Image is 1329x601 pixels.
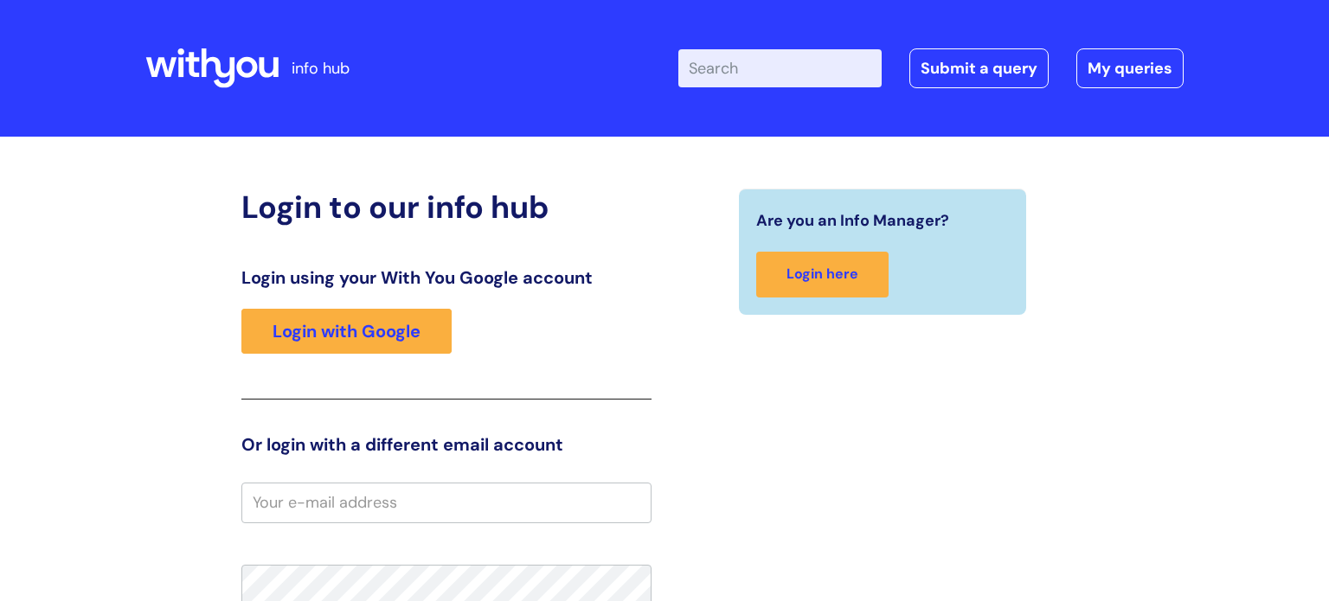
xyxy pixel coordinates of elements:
h2: Login to our info hub [241,189,652,226]
a: Login with Google [241,309,452,354]
h3: Or login with a different email account [241,434,652,455]
h3: Login using your With You Google account [241,267,652,288]
a: My queries [1076,48,1184,88]
span: Are you an Info Manager? [756,207,949,234]
a: Submit a query [909,48,1049,88]
input: Search [678,49,882,87]
p: info hub [292,54,350,82]
input: Your e-mail address [241,483,652,522]
a: Login here [756,252,889,297]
